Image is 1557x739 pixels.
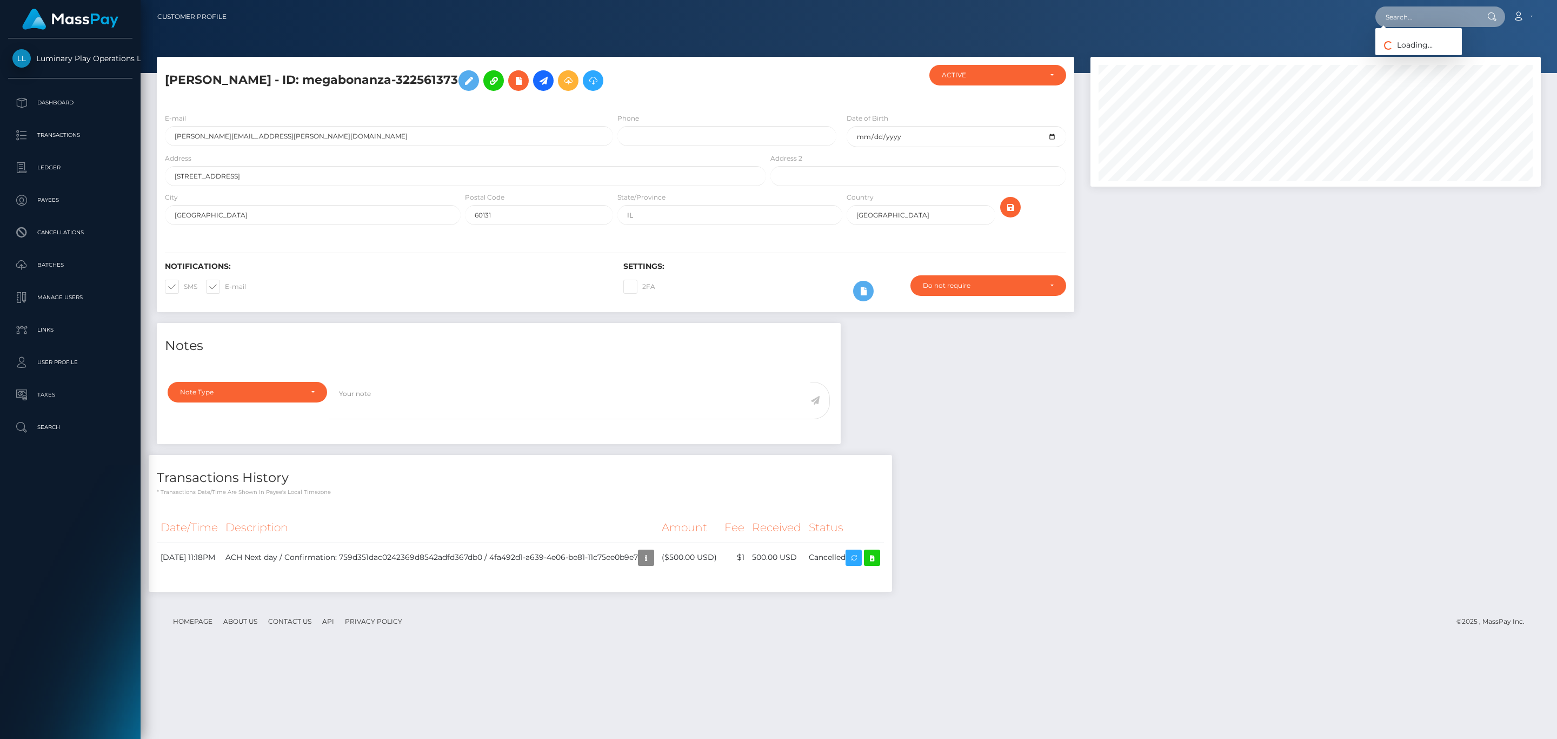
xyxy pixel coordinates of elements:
a: Contact Us [264,613,316,630]
a: User Profile [8,349,132,376]
label: Country [847,193,874,202]
th: Received [748,513,805,543]
div: © 2025 , MassPay Inc. [1456,616,1533,628]
td: ACH Next day / Confirmation: 759d351dac0242369d8542adfd367db0 / 4fa492d1-a639-4e06-be81-11c75ee0b9e7 [222,543,658,572]
td: $1 [721,543,748,572]
p: Taxes [12,387,128,403]
a: Ledger [8,154,132,181]
button: Do not require [910,275,1066,296]
a: Links [8,316,132,344]
button: Note Type [168,382,327,403]
a: Privacy Policy [341,613,407,630]
p: * Transactions date/time are shown in payee's local timezone [157,488,884,496]
label: E-mail [206,280,246,294]
label: SMS [165,280,197,294]
a: Cancellations [8,219,132,246]
h4: Notes [165,336,833,355]
p: Manage Users [12,289,128,306]
a: Transactions [8,122,132,149]
h6: Settings: [623,262,1066,271]
label: City [165,193,178,202]
p: Links [12,322,128,338]
td: [DATE] 11:18PM [157,543,222,572]
label: Address [165,154,191,163]
a: Taxes [8,381,132,408]
a: Dashboard [8,89,132,116]
a: About Us [219,613,262,630]
a: Manage Users [8,284,132,311]
span: Luminary Play Operations Limited [8,54,132,63]
th: Date/Time [157,513,222,543]
th: Amount [658,513,721,543]
p: Dashboard [12,95,128,111]
a: Homepage [169,613,217,630]
label: Date of Birth [847,114,888,123]
div: ACTIVE [942,71,1041,80]
label: E-mail [165,114,186,123]
p: Search [12,419,128,436]
div: Note Type [180,388,302,397]
th: Status [805,513,884,543]
a: API [318,613,338,630]
img: Luminary Play Operations Limited [12,49,31,68]
span: Loading... [1375,40,1433,50]
h4: Transactions History [157,469,884,487]
label: State/Province [617,193,666,202]
label: 2FA [623,280,655,294]
td: ($500.00 USD) [658,543,721,572]
label: Address 2 [770,154,802,163]
input: Search... [1375,6,1477,27]
p: Batches [12,257,128,273]
a: Search [8,414,132,441]
p: Ledger [12,160,128,176]
img: MassPay Logo [22,9,118,30]
p: Payees [12,192,128,208]
a: Payees [8,187,132,214]
p: Transactions [12,127,128,143]
a: Initiate Payout [533,70,554,91]
p: Cancellations [12,225,128,241]
label: Phone [617,114,639,123]
button: ACTIVE [929,65,1066,85]
label: Postal Code [465,193,504,202]
div: Do not require [923,281,1041,290]
a: Customer Profile [157,5,227,28]
th: Description [222,513,658,543]
p: User Profile [12,354,128,371]
a: Batches [8,252,132,279]
th: Fee [721,513,748,543]
h5: [PERSON_NAME] - ID: megabonanza-322561373 [165,65,760,96]
td: 500.00 USD [748,543,805,572]
td: Cancelled [805,543,884,572]
h6: Notifications: [165,262,607,271]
